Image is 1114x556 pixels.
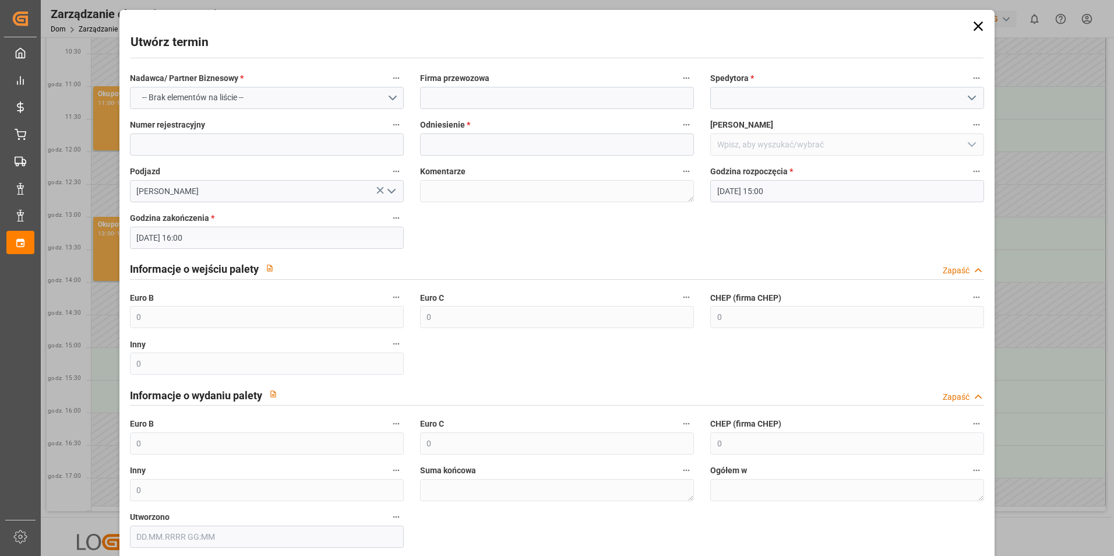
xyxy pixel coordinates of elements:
input: DD.MM.RRRR GG:MM [130,526,404,548]
font: Utworzono [130,512,170,522]
h2: Informacje o wydaniu palety [130,388,262,403]
input: DD.MM.RRRR GG:MM [710,180,984,202]
button: Euro C [679,416,694,431]
button: Komentarze [679,164,694,179]
button: Godzina zakończenia * [389,210,404,226]
font: [PERSON_NAME] [710,120,773,129]
font: Euro C [420,293,444,302]
button: View description [259,257,281,279]
font: Odniesienie [420,120,465,129]
h2: Utwórz termin [131,33,209,52]
font: Inny [130,340,146,349]
button: View description [262,383,284,405]
input: Wpisz, aby wyszukać/wybrać [710,133,984,156]
button: Numer rejestracyjny [389,117,404,132]
button: [PERSON_NAME] [969,117,984,132]
font: Podjazd [130,167,160,176]
input: Wpisz, aby wyszukać/wybrać [130,180,404,202]
span: -- Brak elementów na liście -- [136,92,249,104]
font: CHEP (firma CHEP) [710,293,781,302]
font: Inny [130,466,146,475]
button: Nadawca/ Partner Biznesowy * [389,71,404,86]
button: Suma końcowa [679,463,694,478]
h2: Informacje o wejściu palety [130,261,259,277]
font: Godzina zakończenia [130,213,209,223]
div: Zapaść [943,265,970,277]
font: CHEP (firma CHEP) [710,419,781,428]
font: Godzina rozpoczęcia [710,167,788,176]
button: Ogółem w [969,463,984,478]
font: Ogółem w [710,466,747,475]
button: Euro B [389,416,404,431]
button: Euro B [389,290,404,305]
button: Otwórz menu [963,89,980,107]
button: CHEP (firma CHEP) [969,416,984,431]
font: Firma przewozowa [420,73,489,83]
input: DD.MM.RRRR GG:MM [130,227,404,249]
button: Otwórz menu [963,136,980,154]
font: Euro B [130,419,154,428]
button: Podjazd [389,164,404,179]
button: Spedytora * [969,71,984,86]
button: Inny [389,463,404,478]
button: Otwórz menu [130,87,404,109]
button: Godzina rozpoczęcia * [969,164,984,179]
button: Otwórz menu [382,182,399,200]
button: Inny [389,336,404,351]
div: Zapaść [943,391,970,403]
button: Euro C [679,290,694,305]
font: Nadawca/ Partner Biznesowy [130,73,238,83]
font: Suma końcowa [420,466,476,475]
button: Odniesienie * [679,117,694,132]
font: Euro B [130,293,154,302]
font: Spedytora [710,73,749,83]
font: Komentarze [420,167,466,176]
button: Utworzono [389,509,404,525]
button: Firma przewozowa [679,71,694,86]
button: CHEP (firma CHEP) [969,290,984,305]
font: Numer rejestracyjny [130,120,205,129]
font: Euro C [420,419,444,428]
